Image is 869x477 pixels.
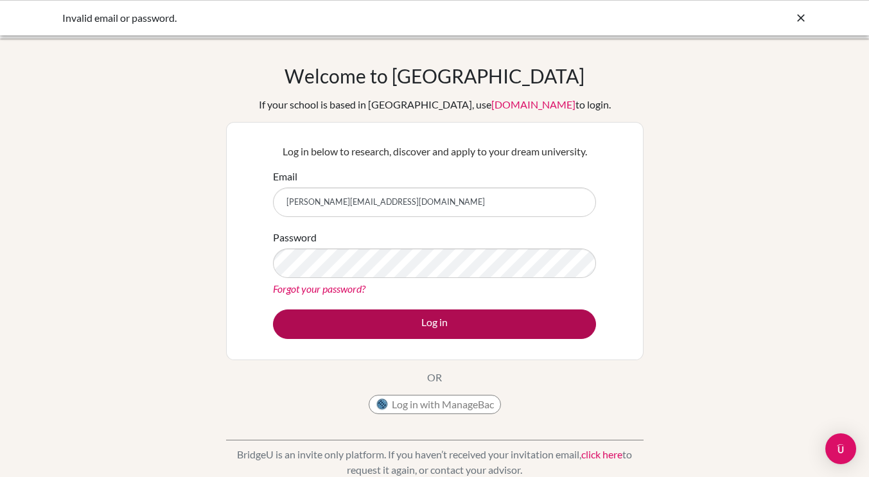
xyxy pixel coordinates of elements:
button: Log in [273,309,596,339]
div: Open Intercom Messenger [825,433,856,464]
label: Email [273,169,297,184]
div: If your school is based in [GEOGRAPHIC_DATA], use to login. [259,97,611,112]
label: Password [273,230,317,245]
p: OR [427,370,442,385]
button: Log in with ManageBac [369,395,501,414]
a: click here [581,448,622,460]
p: Log in below to research, discover and apply to your dream university. [273,144,596,159]
div: Invalid email or password. [62,10,615,26]
a: Forgot your password? [273,282,365,295]
h1: Welcome to [GEOGRAPHIC_DATA] [285,64,584,87]
a: [DOMAIN_NAME] [491,98,575,110]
